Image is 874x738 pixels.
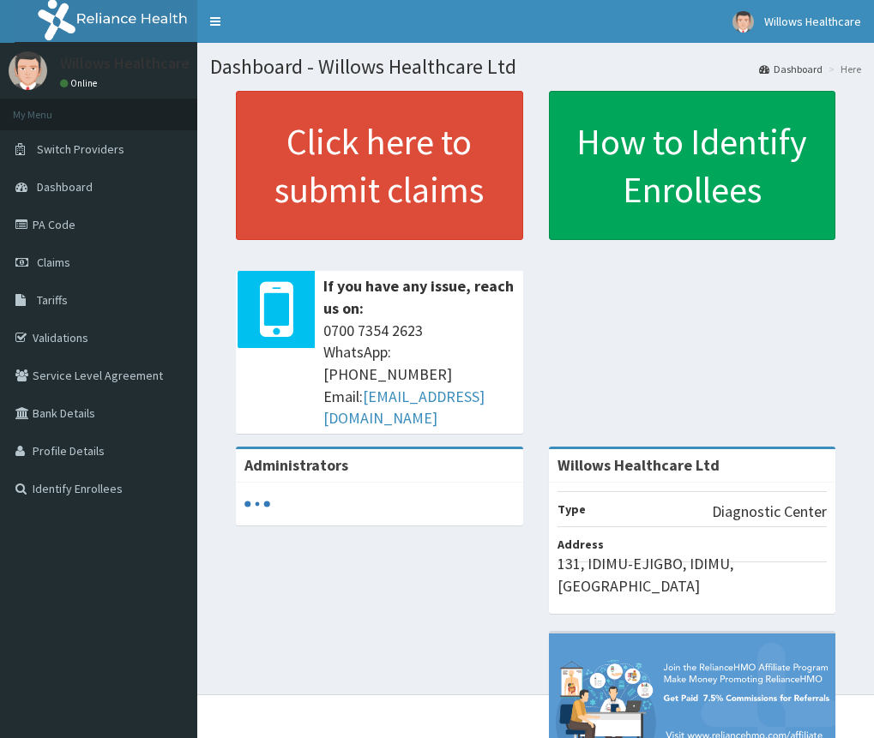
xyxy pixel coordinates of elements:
p: Diagnostic Center [712,501,827,523]
svg: audio-loading [244,491,270,517]
span: 0700 7354 2623 WhatsApp: [PHONE_NUMBER] Email: [323,320,515,430]
img: User Image [732,11,754,33]
a: [EMAIL_ADDRESS][DOMAIN_NAME] [323,387,485,429]
a: Online [60,77,101,89]
span: Switch Providers [37,141,124,157]
a: Click here to submit claims [236,91,523,240]
a: Dashboard [759,62,823,76]
span: Willows Healthcare [764,14,861,29]
strong: Willows Healthcare Ltd [558,455,720,475]
b: Type [558,501,586,517]
li: Here [824,62,861,76]
span: Dashboard [37,179,93,195]
p: Willows Healthcare [60,56,190,71]
p: 131, IDIMU-EJIGBO, IDIMU, [GEOGRAPHIC_DATA] [558,553,828,597]
img: User Image [9,51,47,90]
b: If you have any issue, reach us on: [323,276,514,318]
h1: Dashboard - Willows Healthcare Ltd [210,56,861,78]
span: Claims [37,255,70,270]
span: Tariffs [37,292,68,308]
b: Address [558,537,604,552]
a: How to Identify Enrollees [549,91,836,240]
b: Administrators [244,455,348,475]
